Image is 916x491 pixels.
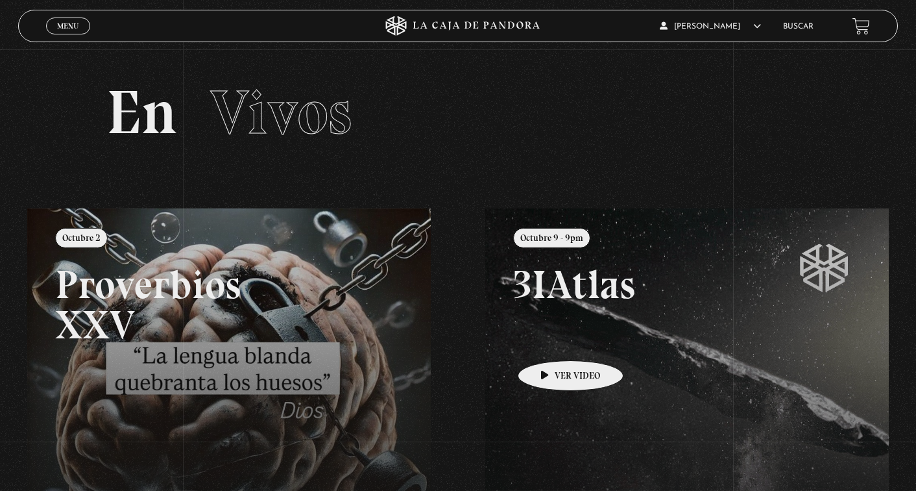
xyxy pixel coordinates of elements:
[852,18,870,35] a: View your shopping cart
[660,23,761,31] span: [PERSON_NAME]
[210,75,352,149] span: Vivos
[783,23,814,31] a: Buscar
[106,82,810,144] h2: En
[53,33,83,42] span: Cerrar
[57,22,78,30] span: Menu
